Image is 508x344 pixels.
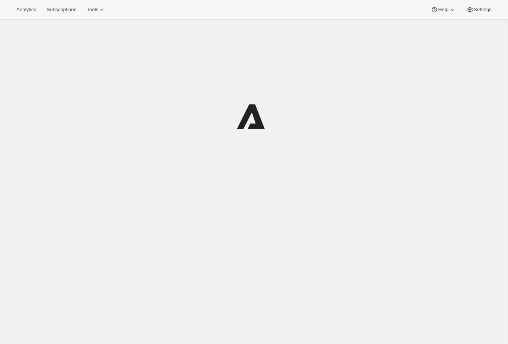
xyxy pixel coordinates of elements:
[16,7,36,13] span: Analytics
[87,7,98,13] span: Tools
[462,4,496,15] button: Settings
[82,4,110,15] button: Tools
[438,7,448,13] span: Help
[12,4,41,15] button: Analytics
[46,7,76,13] span: Subscriptions
[42,4,81,15] button: Subscriptions
[426,4,460,15] button: Help
[474,7,492,13] span: Settings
